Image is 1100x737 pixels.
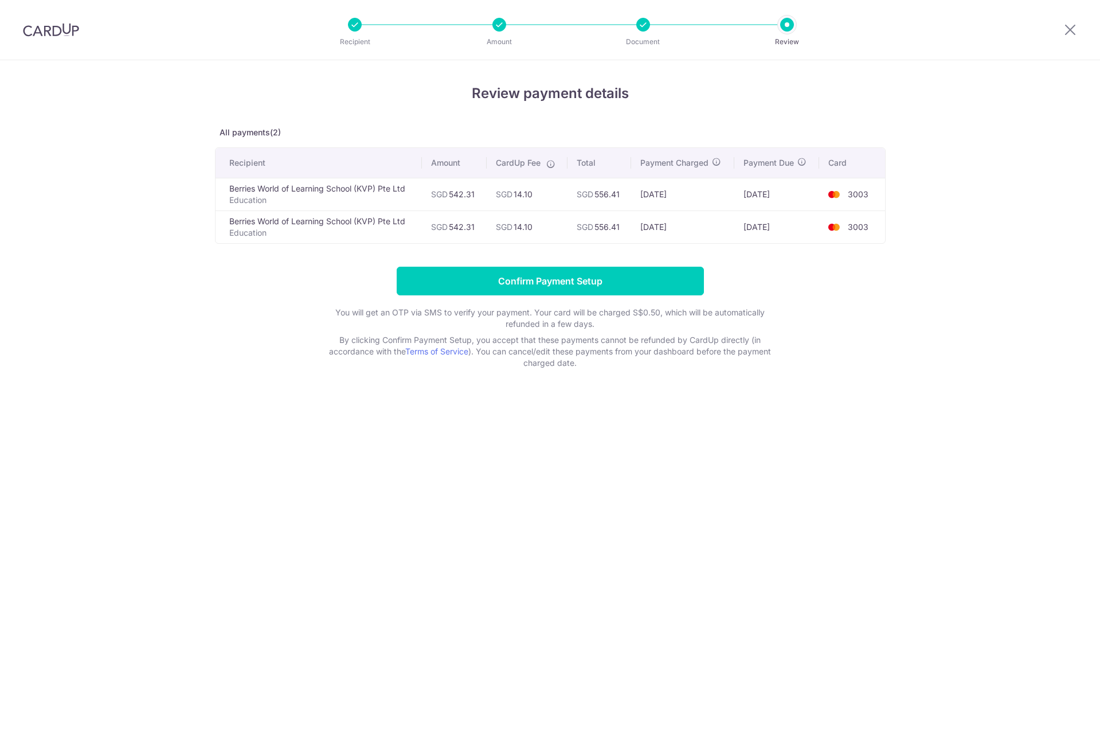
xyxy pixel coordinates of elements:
[215,83,886,104] h4: Review payment details
[422,210,486,243] td: 542.31
[422,178,486,210] td: 542.31
[631,210,734,243] td: [DATE]
[321,307,780,330] p: You will get an OTP via SMS to verify your payment. Your card will be charged S$0.50, which will ...
[422,148,486,178] th: Amount
[734,178,819,210] td: [DATE]
[734,210,819,243] td: [DATE]
[567,148,631,178] th: Total
[487,178,567,210] td: 14.10
[431,222,448,232] span: SGD
[496,189,512,199] span: SGD
[743,157,794,169] span: Payment Due
[321,334,780,369] p: By clicking Confirm Payment Setup, you accept that these payments cannot be refunded by CardUp di...
[312,36,397,48] p: Recipient
[567,178,631,210] td: 556.41
[216,178,422,210] td: Berries World of Learning School (KVP) Pte Ltd
[405,346,468,356] a: Terms of Service
[823,188,845,201] img: <span class="translation_missing" title="translation missing: en.account_steps.new_confirm_form.b...
[431,189,448,199] span: SGD
[216,210,422,243] td: Berries World of Learning School (KVP) Pte Ltd
[496,222,512,232] span: SGD
[229,194,413,206] p: Education
[819,148,884,178] th: Card
[457,36,542,48] p: Amount
[848,222,868,232] span: 3003
[848,189,868,199] span: 3003
[216,148,422,178] th: Recipient
[496,157,541,169] span: CardUp Fee
[640,157,708,169] span: Payment Charged
[23,23,79,37] img: CardUp
[745,36,829,48] p: Review
[577,222,593,232] span: SGD
[397,267,704,295] input: Confirm Payment Setup
[215,127,886,138] p: All payments(2)
[601,36,686,48] p: Document
[631,178,734,210] td: [DATE]
[487,210,567,243] td: 14.10
[229,227,413,239] p: Education
[577,189,593,199] span: SGD
[567,210,631,243] td: 556.41
[823,220,845,234] img: <span class="translation_missing" title="translation missing: en.account_steps.new_confirm_form.b...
